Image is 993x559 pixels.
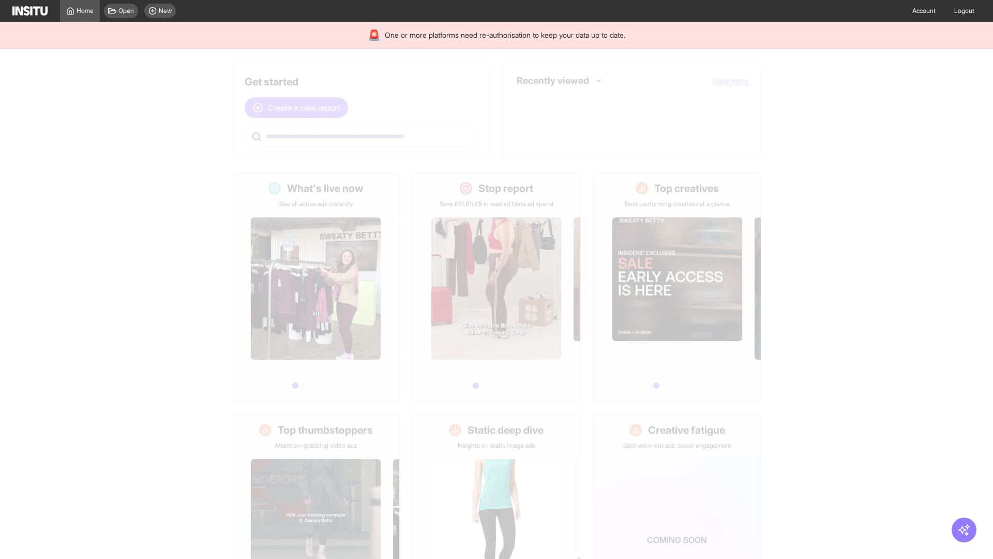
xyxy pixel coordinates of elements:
[77,7,94,15] span: Home
[368,28,381,42] div: 🚨
[385,30,625,40] span: One or more platforms need re-authorisation to keep your data up to date.
[12,6,48,16] img: Logo
[159,7,172,15] span: New
[118,7,134,15] span: Open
